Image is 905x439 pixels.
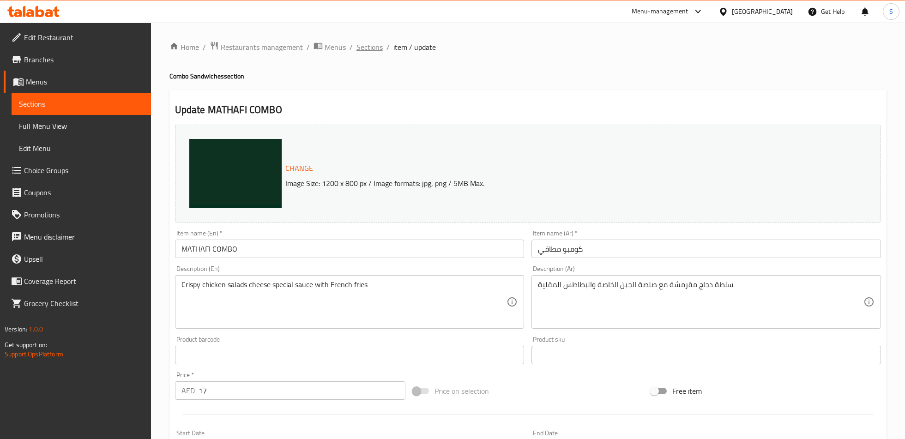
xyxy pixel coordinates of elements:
span: Edit Restaurant [24,32,144,43]
span: Upsell [24,253,144,265]
p: Image Size: 1200 x 800 px / Image formats: jpg, png / 5MB Max. [282,178,790,189]
input: Please enter product sku [531,346,881,364]
a: Support.OpsPlatform [5,348,63,360]
div: Menu-management [632,6,688,17]
span: Sections [19,98,144,109]
li: / [307,42,310,53]
nav: breadcrumb [169,41,887,53]
a: Upsell [4,248,151,270]
a: Coverage Report [4,270,151,292]
a: Branches [4,48,151,71]
span: Price on selection [434,385,489,397]
a: Edit Menu [12,137,151,159]
span: Change [285,162,313,175]
span: Edit Menu [19,143,144,154]
a: Edit Restaurant [4,26,151,48]
span: Free item [672,385,702,397]
a: Full Menu View [12,115,151,137]
button: Change [282,159,317,178]
a: Grocery Checklist [4,292,151,314]
span: Coverage Report [24,276,144,287]
p: AED [181,385,195,396]
a: Restaurants management [210,41,303,53]
span: Menu disclaimer [24,231,144,242]
div: [GEOGRAPHIC_DATA] [732,6,793,17]
span: Get support on: [5,339,47,351]
span: Choice Groups [24,165,144,176]
a: Promotions [4,204,151,226]
a: Menu disclaimer [4,226,151,248]
span: Menus [325,42,346,53]
span: Restaurants management [221,42,303,53]
span: Coupons [24,187,144,198]
h2: Update MATHAFI COMBO [175,103,881,117]
a: Choice Groups [4,159,151,181]
input: Please enter product barcode [175,346,525,364]
span: Branches [24,54,144,65]
li: / [203,42,206,53]
a: Menus [4,71,151,93]
span: 1.0.0 [29,323,43,335]
h4: Combo Sandwiches section [169,72,887,81]
span: Menus [26,76,144,87]
span: Grocery Checklist [24,298,144,309]
span: Version: [5,323,27,335]
span: S [889,6,893,17]
span: item / update [393,42,436,53]
li: / [386,42,390,53]
a: Coupons [4,181,151,204]
span: Full Menu View [19,120,144,132]
a: Home [169,42,199,53]
input: Please enter price [199,381,405,400]
a: Menus [314,41,346,53]
textarea: Crispy chicken salads cheese special sauce with French fries [181,280,507,324]
a: Sections [12,93,151,115]
a: Sections [356,42,383,53]
input: Enter name En [175,240,525,258]
textarea: سلطة دجاج مقرمشة مع صلصة الجبن الخاصة والبطاطس المقلية [538,280,863,324]
li: / [350,42,353,53]
span: Promotions [24,209,144,220]
img: 22149879-1aaa-49be-a400-ad1721b0e11c.jpg [189,139,374,324]
input: Enter name Ar [531,240,881,258]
